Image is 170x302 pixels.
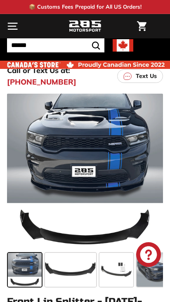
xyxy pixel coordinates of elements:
a: Text Us [117,69,163,83]
inbox-online-store-chat: Shopify online store chat [134,242,163,269]
a: Cart [133,14,151,38]
p: Text Us [136,72,157,80]
img: Logo_285_Motorsport_areodynamics_components [68,19,102,33]
p: Call or Text Us at: [7,65,70,76]
p: 📦 Customs Fees Prepaid for All US Orders! [29,3,142,11]
input: Search [7,38,104,52]
a: [PHONE_NUMBER] [7,76,76,87]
